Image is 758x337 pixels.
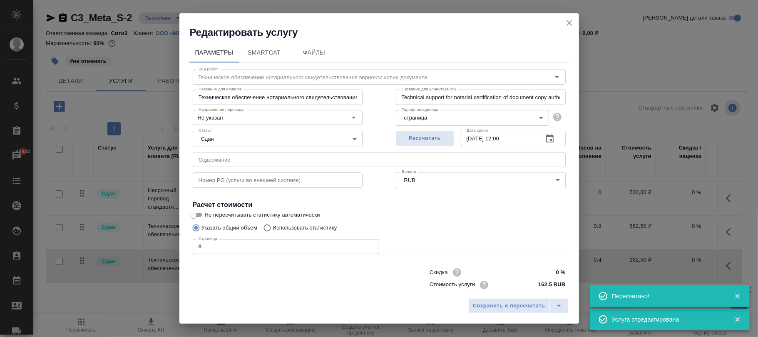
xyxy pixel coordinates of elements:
button: close [563,17,576,29]
div: Сдан [193,131,363,147]
span: Файлы [294,47,334,58]
p: Скидка [430,268,448,277]
div: Услуга отредактирована [612,315,722,324]
span: SmartCat [244,47,284,58]
input: ✎ Введи что-нибудь [534,279,565,291]
div: split button [468,298,569,313]
div: Пересчитано! [612,292,722,300]
span: Рассчитать [400,134,450,143]
button: страница [402,114,430,121]
span: Не пересчитывать статистику автоматически [205,211,320,219]
span: Параметры [194,47,234,58]
h2: Редактировать услугу [190,26,579,39]
button: RUB [402,177,418,184]
input: ✎ Введи что-нибудь [534,266,565,278]
button: Рассчитать [396,131,454,146]
h4: Расчет стоимости [193,200,566,210]
div: RUB [396,172,566,188]
p: Использовать статистику [273,224,337,232]
button: Закрыть [729,292,746,300]
button: Сдан [199,135,216,142]
div: страница [396,110,549,126]
span: Сохранить и пересчитать [473,301,545,311]
button: Закрыть [729,316,746,323]
button: Open [348,112,360,123]
p: Стоимость услуги [430,280,475,289]
button: Сохранить и пересчитать [468,298,550,313]
p: Указать общий объем [201,224,257,232]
